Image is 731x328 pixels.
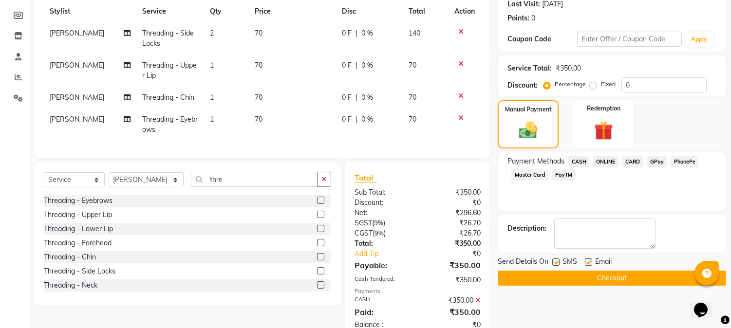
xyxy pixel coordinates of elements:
[50,61,104,70] span: [PERSON_NAME]
[356,28,357,38] span: |
[595,256,612,269] span: Email
[507,63,552,73] div: Service Total:
[44,266,115,276] div: Threading - Side Locks
[191,172,318,187] input: Search or Scan
[505,105,552,114] label: Manual Payment
[361,92,373,103] span: 0 %
[204,0,249,22] th: Qty
[347,295,418,306] div: CASH
[249,0,336,22] th: Price
[342,92,352,103] span: 0 F
[593,156,619,167] span: ONLINE
[498,256,548,269] span: Send Details On
[601,80,616,89] label: Fixed
[418,198,488,208] div: ₹0
[418,306,488,318] div: ₹350.00
[44,0,137,22] th: Stylist
[210,115,214,124] span: 1
[507,223,546,234] div: Description:
[210,93,214,102] span: 1
[409,61,417,70] span: 70
[44,252,96,262] div: Threading - Chin
[418,187,488,198] div: ₹350.00
[556,63,581,73] div: ₹350.00
[50,93,104,102] span: [PERSON_NAME]
[347,306,418,318] div: Paid:
[347,198,418,208] div: Discount:
[347,259,418,271] div: Payable:
[507,80,538,91] div: Discount:
[342,28,352,38] span: 0 F
[531,13,535,23] div: 0
[336,0,403,22] th: Disc
[255,61,262,70] span: 70
[418,208,488,218] div: ₹296.60
[686,32,713,47] button: Apply
[210,61,214,70] span: 1
[647,156,667,167] span: GPay
[50,29,104,37] span: [PERSON_NAME]
[44,238,112,248] div: Threading - Forehead
[44,196,112,206] div: Threading - Eyebrows
[347,249,430,259] a: Add Tip
[44,210,112,220] div: Threading - Upper Lip
[44,224,113,234] div: Threading - Lower Lip
[210,29,214,37] span: 2
[347,208,418,218] div: Net:
[255,115,262,124] span: 70
[507,34,577,44] div: Coupon Code
[513,120,543,141] img: _cash.svg
[347,228,418,238] div: ( )
[347,218,418,228] div: ( )
[50,115,104,124] span: [PERSON_NAME]
[409,115,417,124] span: 70
[511,169,548,181] span: Master Card
[356,60,357,71] span: |
[361,60,373,71] span: 0 %
[143,29,194,48] span: Threading - Side Locks
[418,295,488,306] div: ₹350.00
[342,114,352,125] span: 0 F
[137,0,205,22] th: Service
[356,92,357,103] span: |
[552,169,576,181] span: PayTM
[347,275,418,285] div: Cash Tendered:
[418,218,488,228] div: ₹26.70
[430,249,488,259] div: ₹0
[418,228,488,238] div: ₹26.70
[507,156,564,166] span: Payment Methods
[355,219,372,227] span: SGST
[403,0,449,22] th: Total
[143,115,198,134] span: Threading - Eyebrows
[375,229,384,237] span: 9%
[255,93,262,102] span: 70
[507,13,529,23] div: Points:
[568,156,589,167] span: CASH
[347,187,418,198] div: Sub Total:
[374,219,383,227] span: 9%
[449,0,481,22] th: Action
[347,238,418,249] div: Total:
[562,256,577,269] span: SMS
[409,93,417,102] span: 70
[588,119,619,143] img: _gift.svg
[555,80,586,89] label: Percentage
[342,60,352,71] span: 0 F
[418,259,488,271] div: ₹350.00
[356,114,357,125] span: |
[409,29,421,37] span: 140
[143,93,195,102] span: Threading - Chin
[355,287,481,295] div: Payments
[44,280,97,291] div: Threading - Neck
[355,229,373,237] span: CGST
[498,271,726,286] button: Checkout
[255,29,262,37] span: 70
[622,156,643,167] span: CARD
[671,156,698,167] span: PhonePe
[587,104,620,113] label: Redemption
[418,238,488,249] div: ₹350.00
[577,32,681,47] input: Enter Offer / Coupon Code
[355,173,377,183] span: Total
[690,289,721,318] iframe: chat widget
[361,114,373,125] span: 0 %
